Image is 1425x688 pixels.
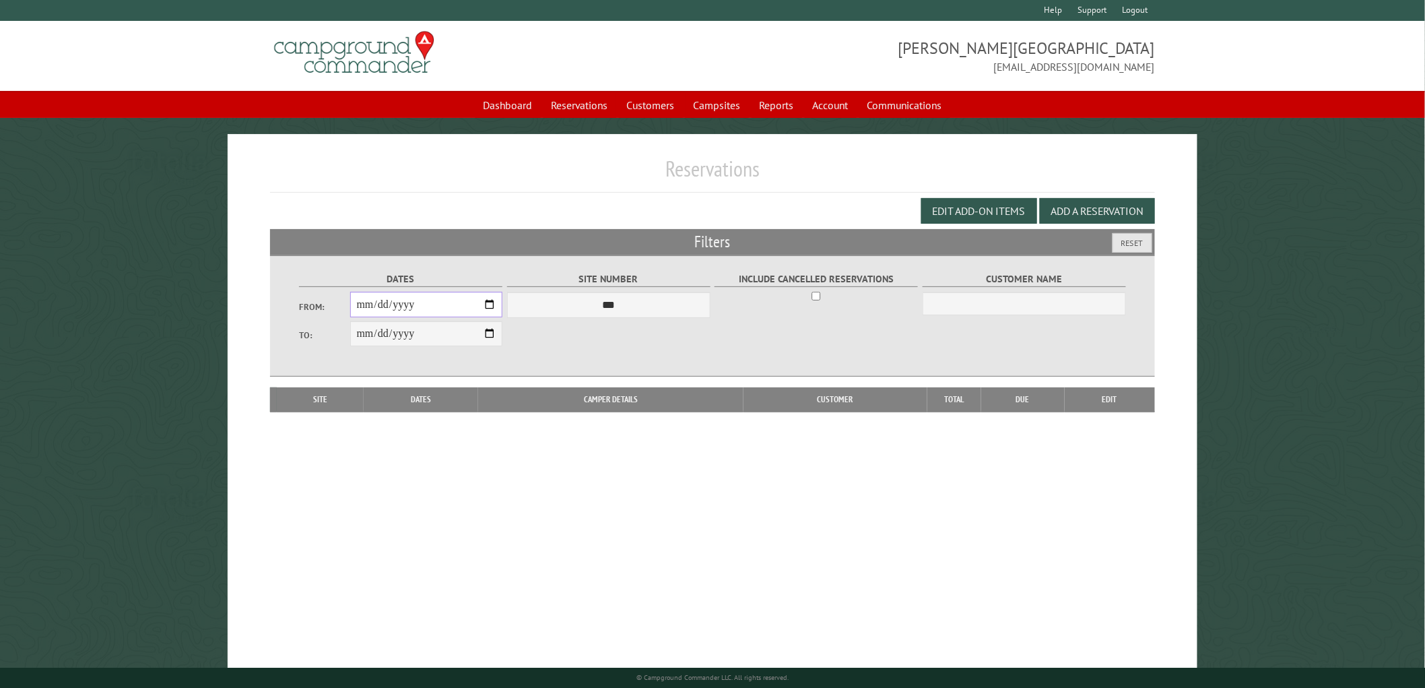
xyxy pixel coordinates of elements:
[859,92,950,118] a: Communications
[270,26,438,79] img: Campground Commander
[1065,387,1154,412] th: Edit
[478,387,743,412] th: Camper Details
[475,92,541,118] a: Dashboard
[743,387,927,412] th: Customer
[921,198,1037,224] button: Edit Add-on Items
[981,387,1065,412] th: Due
[270,156,1154,193] h1: Reservations
[507,272,710,287] label: Site Number
[805,92,857,118] a: Account
[543,92,616,118] a: Reservations
[752,92,802,118] a: Reports
[619,92,683,118] a: Customers
[277,387,364,412] th: Site
[299,329,350,342] label: To:
[1113,233,1152,253] button: Reset
[715,272,918,287] label: Include Cancelled Reservations
[299,272,502,287] label: Dates
[686,92,749,118] a: Campsites
[270,229,1154,255] h2: Filters
[299,301,350,313] label: From:
[636,673,789,682] small: © Campground Commander LLC. All rights reserved.
[923,272,1126,287] label: Customer Name
[927,387,981,412] th: Total
[712,37,1155,75] span: [PERSON_NAME][GEOGRAPHIC_DATA] [EMAIL_ADDRESS][DOMAIN_NAME]
[364,387,477,412] th: Dates
[1040,198,1155,224] button: Add a Reservation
